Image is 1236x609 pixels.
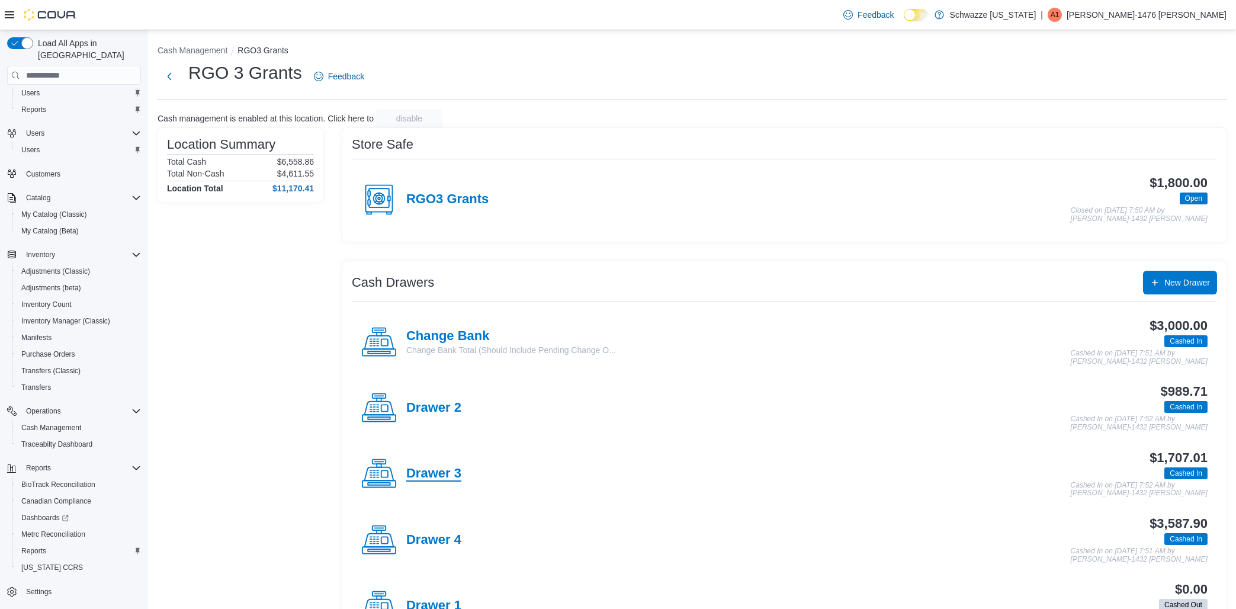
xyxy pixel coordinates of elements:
[17,143,141,157] span: Users
[17,224,141,238] span: My Catalog (Beta)
[12,436,146,453] button: Traceabilty Dashboard
[21,283,81,293] span: Adjustments (beta)
[406,533,461,548] h4: Drawer 4
[167,184,223,193] h4: Location Total
[21,145,40,155] span: Users
[406,466,461,482] h4: Drawer 3
[1164,533,1208,545] span: Cashed In
[12,263,146,280] button: Adjustments (Classic)
[17,437,141,451] span: Traceabilty Dashboard
[17,281,141,295] span: Adjustments (beta)
[12,142,146,158] button: Users
[1161,384,1208,399] h3: $989.71
[277,157,314,166] p: $6,558.86
[21,126,49,140] button: Users
[1164,401,1208,413] span: Cashed In
[26,250,55,259] span: Inventory
[21,210,87,219] span: My Catalog (Classic)
[12,476,146,493] button: BioTrack Reconciliation
[1143,271,1217,294] button: New Drawer
[17,380,56,395] a: Transfers
[21,530,85,539] span: Metrc Reconciliation
[12,313,146,329] button: Inventory Manager (Classic)
[17,264,95,278] a: Adjustments (Classic)
[26,587,52,597] span: Settings
[21,496,91,506] span: Canadian Compliance
[858,9,894,21] span: Feedback
[12,509,146,526] a: Dashboards
[17,511,141,525] span: Dashboards
[1051,8,1060,22] span: A1
[17,331,141,345] span: Manifests
[12,206,146,223] button: My Catalog (Classic)
[272,184,314,193] h4: $11,170.41
[12,379,146,396] button: Transfers
[17,527,141,541] span: Metrc Reconciliation
[12,223,146,239] button: My Catalog (Beta)
[17,102,51,117] a: Reports
[2,403,146,419] button: Operations
[396,113,422,124] span: disable
[1071,547,1208,563] p: Cashed In on [DATE] 7:51 AM by [PERSON_NAME]-1432 [PERSON_NAME]
[17,364,141,378] span: Transfers (Classic)
[277,169,314,178] p: $4,611.55
[17,477,141,492] span: BioTrack Reconciliation
[12,526,146,543] button: Metrc Reconciliation
[17,347,80,361] a: Purchase Orders
[167,157,206,166] h6: Total Cash
[17,347,141,361] span: Purchase Orders
[406,192,489,207] h4: RGO3 Grants
[1071,207,1208,223] p: Closed on [DATE] 7:50 AM by [PERSON_NAME]-1432 [PERSON_NAME]
[352,275,434,290] h3: Cash Drawers
[1170,336,1202,347] span: Cashed In
[17,437,97,451] a: Traceabilty Dashboard
[406,329,616,344] h4: Change Bank
[188,61,302,85] h1: RGO 3 Grants
[950,8,1036,22] p: Schwazze [US_STATE]
[21,585,56,599] a: Settings
[17,560,88,575] a: [US_STATE] CCRS
[17,207,141,222] span: My Catalog (Classic)
[17,297,141,312] span: Inventory Count
[1071,482,1208,498] p: Cashed In on [DATE] 7:52 AM by [PERSON_NAME]-1432 [PERSON_NAME]
[12,493,146,509] button: Canadian Compliance
[158,114,374,123] p: Cash management is enabled at this location. Click here to
[21,191,55,205] button: Catalog
[21,300,72,309] span: Inventory Count
[21,191,141,205] span: Catalog
[1170,402,1202,412] span: Cashed In
[328,70,364,82] span: Feedback
[2,190,146,206] button: Catalog
[17,527,90,541] a: Metrc Reconciliation
[17,560,141,575] span: Washington CCRS
[1150,517,1208,531] h3: $3,587.90
[17,477,100,492] a: BioTrack Reconciliation
[21,226,79,236] span: My Catalog (Beta)
[17,281,86,295] a: Adjustments (beta)
[1180,193,1208,204] span: Open
[1164,467,1208,479] span: Cashed In
[1175,582,1208,597] h3: $0.00
[352,137,413,152] h3: Store Safe
[21,316,110,326] span: Inventory Manager (Classic)
[21,166,141,181] span: Customers
[17,494,141,508] span: Canadian Compliance
[309,65,369,88] a: Feedback
[904,9,929,21] input: Dark Mode
[158,65,181,88] button: Next
[12,419,146,436] button: Cash Management
[1164,335,1208,347] span: Cashed In
[1185,193,1202,204] span: Open
[21,126,141,140] span: Users
[1048,8,1062,22] div: Allyson-1476 Miller
[21,383,51,392] span: Transfers
[2,246,146,263] button: Inventory
[158,46,227,55] button: Cash Management
[21,513,69,523] span: Dashboards
[12,363,146,379] button: Transfers (Classic)
[21,461,141,475] span: Reports
[17,421,141,435] span: Cash Management
[21,248,60,262] button: Inventory
[21,167,65,181] a: Customers
[26,193,50,203] span: Catalog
